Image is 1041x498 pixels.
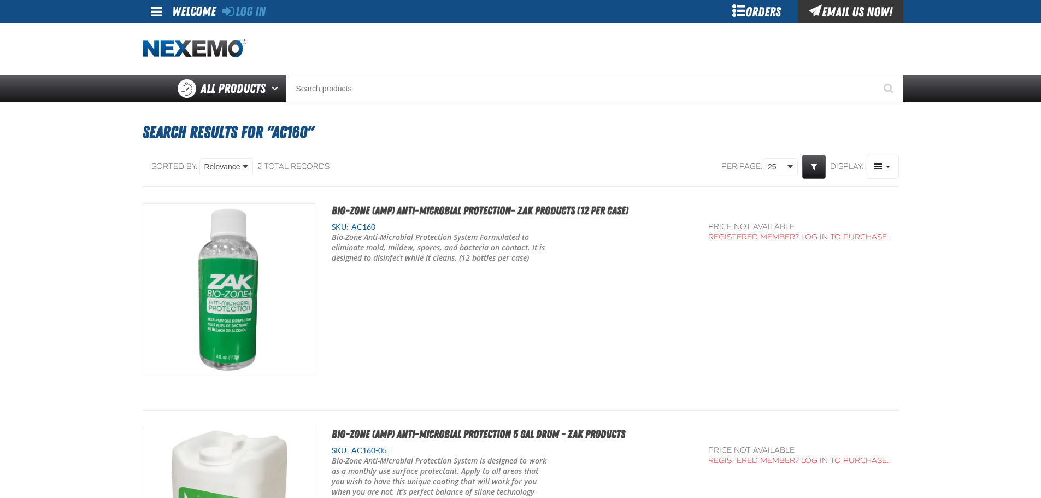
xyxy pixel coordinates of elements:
[332,204,628,217] a: Bio-Zone (AMP) Anti-Microbial Protection- ZAK Products (12 per case)
[708,456,889,465] a: Registered Member? Log In to purchase.
[332,222,692,232] div: SKU:
[708,222,889,232] div: Price not available
[349,446,387,455] span: AC160-05
[830,162,864,171] span: Display:
[802,155,826,179] a: Expand or Collapse Grid Filters
[866,155,899,179] button: Product Grid Views Toolbar
[286,75,903,102] input: Search
[143,118,899,147] h1: Search Results for "ac160"
[332,427,625,441] a: Bio-Zone (AMP) Anti-Microbial Protection 5 gal drum - ZAK Products
[201,79,266,98] span: All Products
[349,222,375,231] span: AC160
[332,232,548,263] p: Bio-Zone Anti-Microbial Protection System Formulated to eliminate mold, mildew, spores, and bacte...
[143,39,246,58] img: Nexemo logo
[721,162,763,172] span: Per page:
[143,204,315,376] : View Details of the Bio-Zone (AMP) Anti-Microbial Protection- ZAK Products (12 per case)
[151,162,198,171] span: Sorted By:
[332,446,692,456] div: SKU:
[876,75,903,102] button: Start Searching
[768,161,785,173] span: 25
[143,204,315,376] img: Bio-Zone (AMP) Anti-Microbial Protection- ZAK Products (12 per case)
[708,446,889,456] div: Price not available
[222,4,266,19] a: Log In
[866,155,898,178] span: Product Grid Views Toolbar
[268,75,286,102] button: Open All Products pages
[204,161,240,173] span: Relevance
[143,39,246,58] a: Home
[708,232,889,242] a: Registered Member? Log In to purchase.
[257,162,330,172] div: 2 total records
